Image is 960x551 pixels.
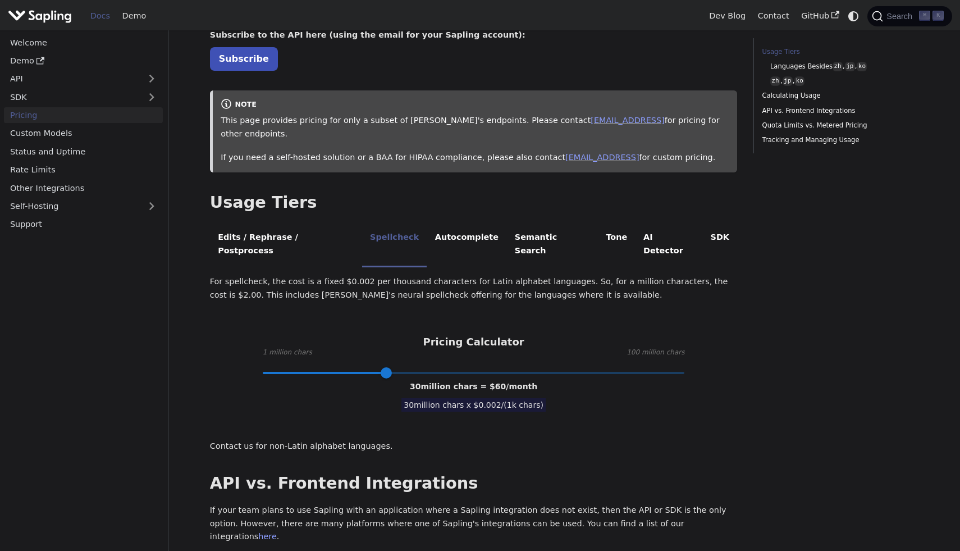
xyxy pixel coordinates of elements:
[565,153,639,162] a: [EMAIL_ADDRESS]
[210,47,278,70] a: Subscribe
[845,62,855,71] code: jp
[762,90,915,101] a: Calculating Usage
[140,89,163,105] button: Expand sidebar category 'SDK'
[762,135,915,145] a: Tracking and Managing Usage
[883,12,919,21] span: Search
[4,53,163,69] a: Demo
[4,143,163,160] a: Status and Uptime
[762,120,915,131] a: Quota Limits vs. Metered Pricing
[210,223,362,267] li: Edits / Rephrase / Postprocess
[4,107,163,124] a: Pricing
[762,47,915,57] a: Usage Tiers
[4,34,163,51] a: Welcome
[919,11,930,21] kbd: ⌘
[210,504,738,544] p: If your team plans to use Sapling with an application where a Sapling integration does not exist,...
[362,223,427,267] li: Spellcheck
[427,223,506,267] li: Autocomplete
[591,116,664,125] a: [EMAIL_ADDRESS]
[221,114,729,141] p: This page provides pricing for only a subset of [PERSON_NAME]'s endpoints. Please contact for pri...
[210,275,738,302] p: For spellcheck, the cost is a fixed $0.002 per thousand characters for Latin alphabet languages. ...
[210,473,738,494] h2: API vs. Frontend Integrations
[210,440,738,453] p: Contact us for non-Latin alphabet languages.
[210,30,525,39] strong: Subscribe to the API here (using the email for your Sapling account):
[795,7,845,25] a: GitHub
[770,76,911,86] a: zh,jp,ko
[84,7,116,25] a: Docs
[833,62,843,71] code: zh
[4,162,163,178] a: Rate Limits
[783,76,793,86] code: jp
[116,7,152,25] a: Demo
[8,8,72,24] img: Sapling.ai
[258,532,276,541] a: here
[4,216,163,233] a: Support
[4,180,163,196] a: Other Integrations
[845,8,862,24] button: Switch between dark and light mode (currently system mode)
[506,223,598,267] li: Semantic Search
[401,398,546,412] span: 30 million chars x $ 0.002 /(1k chars)
[4,71,140,87] a: API
[752,7,796,25] a: Contact
[702,223,737,267] li: SDK
[794,76,804,86] code: ko
[4,125,163,142] a: Custom Models
[867,6,952,26] button: Search (Command+K)
[4,198,163,215] a: Self-Hosting
[636,223,703,267] li: AI Detector
[263,347,312,358] span: 1 million chars
[932,11,944,21] kbd: K
[703,7,751,25] a: Dev Blog
[423,336,524,349] h3: Pricing Calculator
[770,76,780,86] code: zh
[221,151,729,165] p: If you need a self-hosted solution or a BAA for HIPAA compliance, please also contact for custom ...
[221,98,729,112] div: note
[4,89,140,105] a: SDK
[762,106,915,116] a: API vs. Frontend Integrations
[598,223,636,267] li: Tone
[8,8,76,24] a: Sapling.ai
[627,347,684,358] span: 100 million chars
[857,62,867,71] code: ko
[140,71,163,87] button: Expand sidebar category 'API'
[410,382,537,391] span: 30 million chars = $ 60 /month
[210,193,738,213] h2: Usage Tiers
[770,61,911,72] a: Languages Besideszh,jp,ko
